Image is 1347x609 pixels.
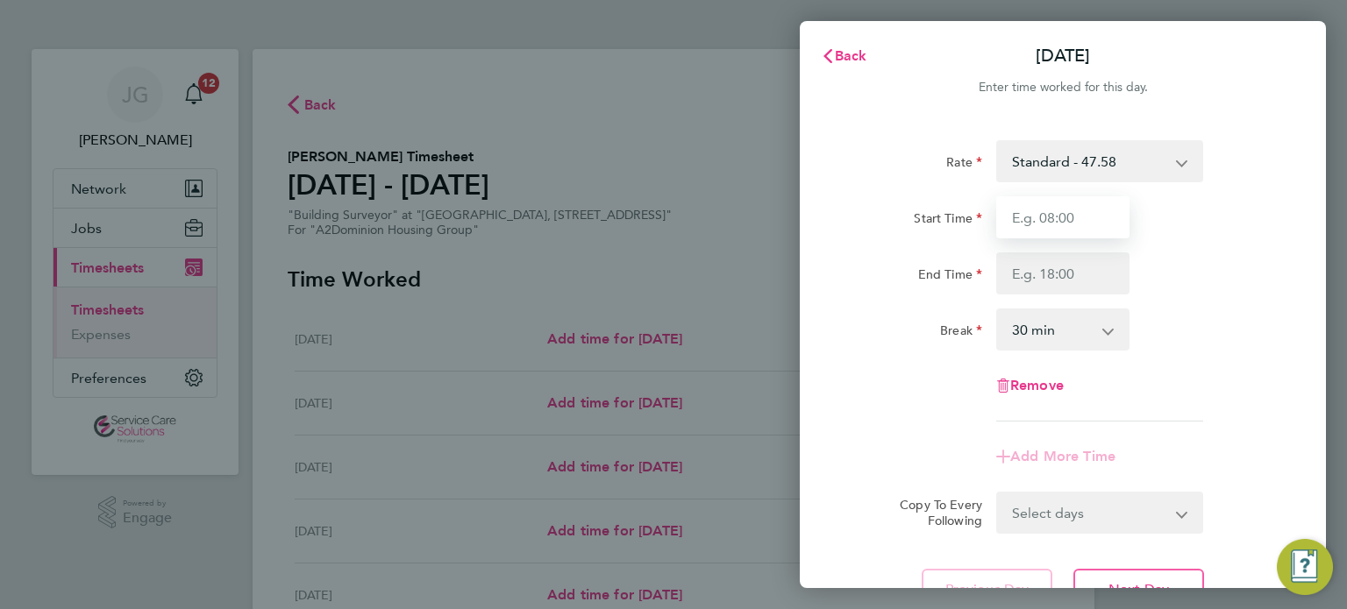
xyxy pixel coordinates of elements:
span: Next Day [1108,581,1169,598]
input: E.g. 18:00 [996,252,1130,294]
button: Engage Resource Center [1277,539,1333,595]
label: Rate [946,154,982,175]
label: End Time [918,266,982,287]
div: Enter time worked for this day. [800,77,1326,98]
p: [DATE] [1036,44,1090,68]
label: Break [940,322,982,343]
label: Copy To Every Following [886,497,982,528]
label: Start Time [914,210,982,231]
span: Remove [1010,377,1064,393]
button: Remove [996,379,1064,393]
span: Back [835,47,867,64]
input: E.g. 08:00 [996,196,1130,238]
button: Back [803,39,885,74]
